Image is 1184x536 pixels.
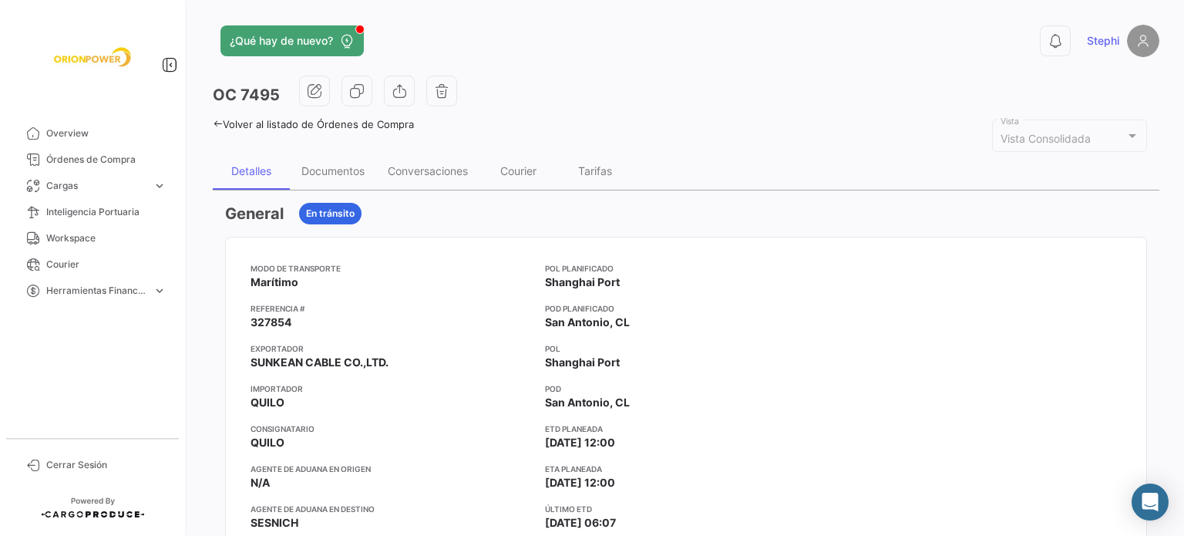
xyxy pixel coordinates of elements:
[46,458,166,472] span: Cerrar Sesión
[301,164,365,177] div: Documentos
[1001,132,1091,145] mat-select-trigger: Vista Consolidada
[251,463,533,475] app-card-info-title: Agente de Aduana en Origen
[251,275,298,290] span: Marítimo
[251,395,284,410] span: QUILO
[46,126,166,140] span: Overview
[12,199,173,225] a: Inteligencia Portuaria
[225,203,284,224] h3: General
[545,383,827,395] app-card-info-title: POD
[46,153,166,167] span: Órdenes de Compra
[306,207,355,221] span: En tránsito
[46,205,166,219] span: Inteligencia Portuaria
[1132,484,1169,521] div: Abrir Intercom Messenger
[251,423,533,435] app-card-info-title: Consignatario
[388,164,468,177] div: Conversaciones
[251,302,533,315] app-card-info-title: Referencia #
[213,84,280,106] h3: OC 7495
[545,395,630,410] span: San Antonio, CL
[545,503,827,515] app-card-info-title: Último ETD
[545,302,827,315] app-card-info-title: POD Planificado
[545,435,615,450] span: [DATE] 12:00
[545,463,827,475] app-card-info-title: ETA planeada
[251,435,284,450] span: QUILO
[500,164,536,177] div: Courier
[545,315,630,330] span: San Antonio, CL
[153,284,166,298] span: expand_more
[251,315,291,330] span: 327854
[1087,33,1119,49] span: Stephi
[12,225,173,251] a: Workspace
[54,19,131,96] img: f26a05d0-2fea-4301-a0f6-b8409df5d1eb.jpeg
[545,515,616,531] span: [DATE] 06:07
[251,262,533,275] app-card-info-title: Modo de Transporte
[46,231,166,245] span: Workspace
[578,164,612,177] div: Tarifas
[251,503,533,515] app-card-info-title: Agente de Aduana en Destino
[251,355,388,370] span: SUNKEAN CABLE CO.,LTD.
[251,383,533,395] app-card-info-title: Importador
[545,342,827,355] app-card-info-title: POL
[231,164,271,177] div: Detalles
[1127,25,1159,57] img: placeholder-user.png
[251,515,298,531] span: SESNICH
[213,118,414,130] a: Volver al listado de Órdenes de Compra
[545,275,620,290] span: Shanghai Port
[545,355,620,370] span: Shanghai Port
[46,258,166,271] span: Courier
[153,179,166,193] span: expand_more
[220,25,364,56] button: ¿Qué hay de nuevo?
[545,262,827,275] app-card-info-title: POL Planificado
[251,475,270,490] span: N/A
[46,284,146,298] span: Herramientas Financieras
[12,251,173,278] a: Courier
[545,475,615,490] span: [DATE] 12:00
[251,342,533,355] app-card-info-title: Exportador
[46,179,146,193] span: Cargas
[12,120,173,147] a: Overview
[545,423,827,435] app-card-info-title: ETD planeada
[12,147,173,173] a: Órdenes de Compra
[230,33,333,49] span: ¿Qué hay de nuevo?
